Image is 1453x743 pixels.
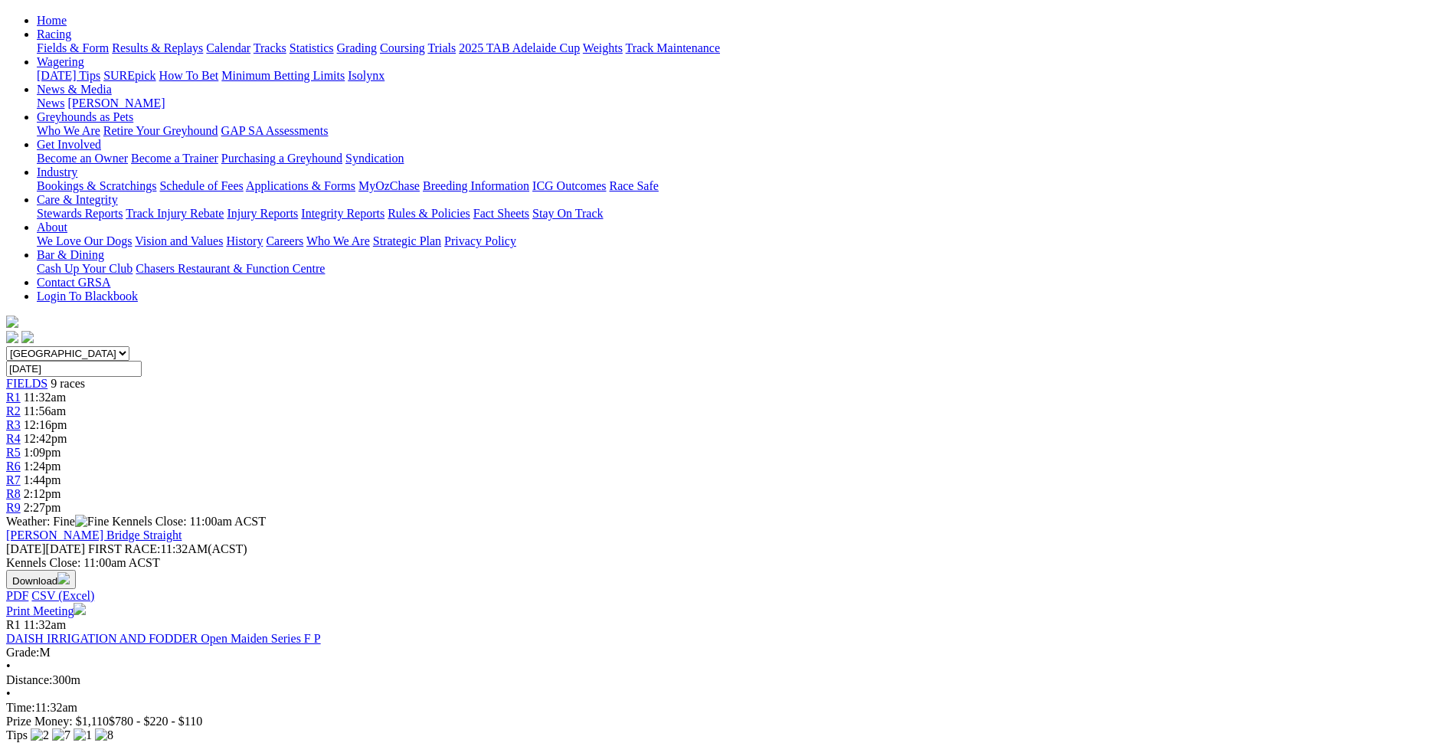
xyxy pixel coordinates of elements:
[266,234,303,247] a: Careers
[37,97,64,110] a: News
[24,404,66,417] span: 11:56am
[37,248,104,261] a: Bar & Dining
[37,179,1447,193] div: Industry
[306,234,370,247] a: Who We Are
[609,179,658,192] a: Race Safe
[6,660,11,673] span: •
[6,361,142,377] input: Select date
[6,487,21,500] span: R8
[67,97,165,110] a: [PERSON_NAME]
[24,391,66,404] span: 11:32am
[159,69,219,82] a: How To Bet
[95,728,113,742] img: 8
[74,728,92,742] img: 1
[37,14,67,27] a: Home
[626,41,720,54] a: Track Maintenance
[112,515,266,528] span: Kennels Close: 11:00am ACST
[6,377,47,390] span: FIELDS
[6,673,1447,687] div: 300m
[37,55,84,68] a: Wagering
[37,152,128,165] a: Become an Owner
[226,234,263,247] a: History
[24,460,61,473] span: 1:24pm
[6,715,1447,728] div: Prize Money: $1,110
[227,207,298,220] a: Injury Reports
[37,124,1447,138] div: Greyhounds as Pets
[6,701,35,714] span: Time:
[427,41,456,54] a: Trials
[6,632,321,645] a: DAISH IRRIGATION AND FODDER Open Maiden Series F P
[444,234,516,247] a: Privacy Policy
[6,542,46,555] span: [DATE]
[24,487,61,500] span: 2:12pm
[37,234,132,247] a: We Love Our Dogs
[37,110,133,123] a: Greyhounds as Pets
[6,331,18,343] img: facebook.svg
[37,69,100,82] a: [DATE] Tips
[6,589,28,602] a: PDF
[37,276,110,289] a: Contact GRSA
[373,234,441,247] a: Strategic Plan
[380,41,425,54] a: Coursing
[6,589,1447,603] div: Download
[24,618,66,631] span: 11:32am
[423,179,529,192] a: Breeding Information
[6,604,86,617] a: Print Meeting
[6,646,1447,660] div: M
[358,179,420,192] a: MyOzChase
[6,460,21,473] a: R6
[24,432,67,445] span: 12:42pm
[6,515,112,528] span: Weather: Fine
[37,193,118,206] a: Care & Integrity
[290,41,334,54] a: Statistics
[37,207,123,220] a: Stewards Reports
[37,207,1447,221] div: Care & Integrity
[88,542,247,555] span: 11:32AM(ACST)
[37,179,156,192] a: Bookings & Scratchings
[388,207,470,220] a: Rules & Policies
[74,603,86,615] img: printer.svg
[6,501,21,514] a: R9
[37,41,1447,55] div: Racing
[6,556,1447,570] div: Kennels Close: 11:00am ACST
[75,515,109,529] img: Fine
[57,572,70,584] img: download.svg
[6,687,11,700] span: •
[136,262,325,275] a: Chasers Restaurant & Function Centre
[103,69,155,82] a: SUREpick
[37,138,101,151] a: Get Involved
[21,331,34,343] img: twitter.svg
[348,69,385,82] a: Isolynx
[6,391,21,404] a: R1
[24,446,61,459] span: 1:09pm
[337,41,377,54] a: Grading
[37,124,100,137] a: Who We Are
[37,152,1447,165] div: Get Involved
[6,701,1447,715] div: 11:32am
[6,432,21,445] a: R4
[6,570,76,589] button: Download
[6,404,21,417] a: R2
[6,418,21,431] a: R3
[6,646,40,659] span: Grade:
[37,41,109,54] a: Fields & Form
[221,69,345,82] a: Minimum Betting Limits
[246,179,355,192] a: Applications & Forms
[254,41,286,54] a: Tracks
[221,152,342,165] a: Purchasing a Greyhound
[37,290,138,303] a: Login To Blackbook
[126,207,224,220] a: Track Injury Rebate
[345,152,404,165] a: Syndication
[6,446,21,459] a: R5
[37,262,1447,276] div: Bar & Dining
[135,234,223,247] a: Vision and Values
[31,589,94,602] a: CSV (Excel)
[159,179,243,192] a: Schedule of Fees
[131,152,218,165] a: Become a Trainer
[473,207,529,220] a: Fact Sheets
